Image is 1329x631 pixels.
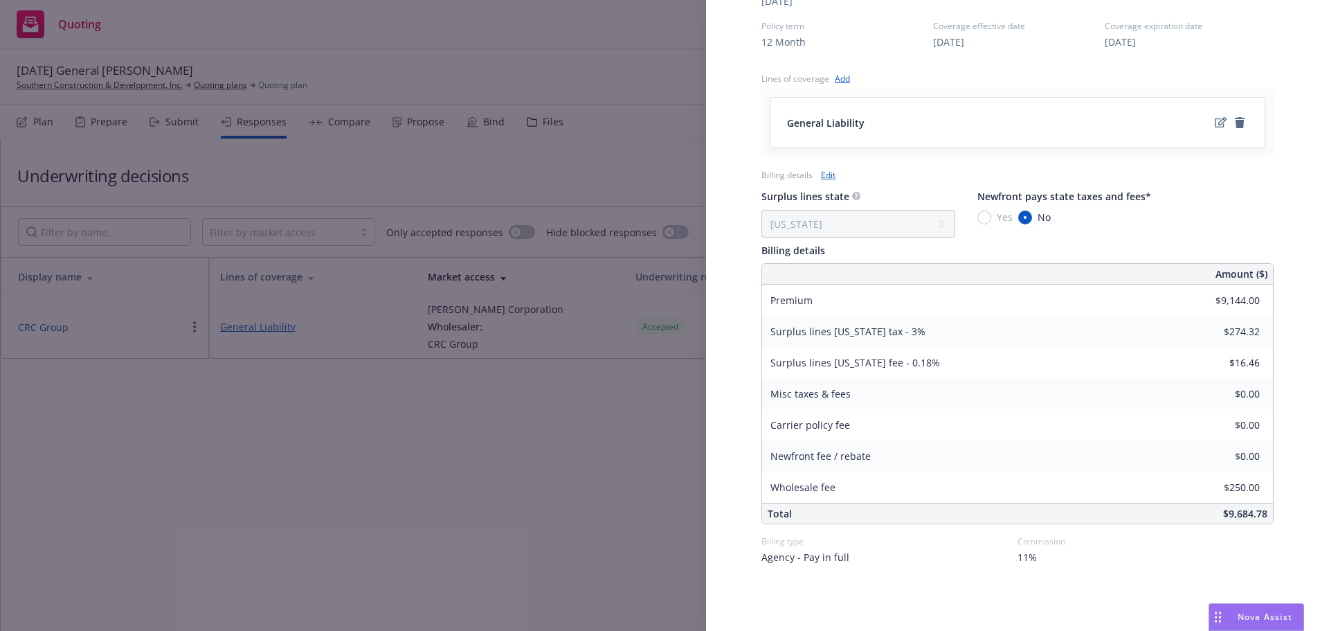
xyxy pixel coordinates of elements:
[770,387,851,400] span: Misc taxes & fees
[770,294,813,307] span: Premium
[1178,415,1268,436] input: 0.00
[768,507,792,520] span: Total
[1018,550,1037,565] span: 11%
[1178,384,1268,405] input: 0.00
[770,418,850,432] span: Carrier policy fee
[1105,35,1136,49] button: [DATE]
[761,20,930,32] span: Policy term
[933,35,964,49] button: [DATE]
[977,211,991,224] input: Yes
[1018,535,1274,547] div: Commission
[770,450,871,463] span: Newfront fee / rebate
[1238,611,1292,623] span: Nova Assist
[761,169,813,181] div: Billing details
[761,35,806,49] button: 12 Month
[761,190,849,203] span: Surplus lines state
[821,168,835,182] a: Edit
[1212,114,1229,131] a: edit
[1231,114,1248,131] a: remove
[835,71,850,86] a: Add
[761,535,1018,547] div: Billing type
[1209,604,1227,630] div: Drag to move
[1215,267,1267,281] span: Amount ($)
[1178,321,1268,342] input: 0.00
[1223,507,1267,520] span: $9,684.78
[770,356,940,369] span: Surplus lines [US_STATE] fee - 0.18%
[1178,290,1268,311] input: 0.00
[761,550,849,565] span: Agency - Pay in full
[933,20,1102,32] span: Coverage effective date
[1018,211,1032,224] input: No
[761,243,1274,258] div: Billing details
[1178,477,1268,498] input: 0.00
[761,73,829,85] div: Lines of coverage
[977,190,1151,203] span: Newfront pays state taxes and fees*
[1178,353,1268,373] input: 0.00
[1178,446,1268,467] input: 0.00
[770,481,835,494] span: Wholesale fee
[1038,210,1051,224] span: No
[1209,603,1304,631] button: Nova Assist
[997,210,1013,224] span: Yes
[787,116,865,130] span: General Liability
[1105,20,1274,32] span: Coverage expiration date
[770,325,925,338] span: Surplus lines [US_STATE] tax - 3%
